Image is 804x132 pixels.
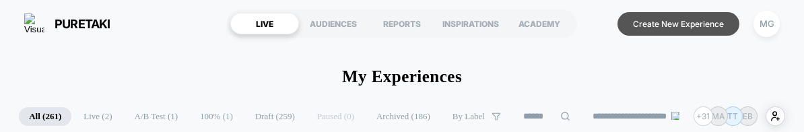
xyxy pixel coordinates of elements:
[366,107,440,126] span: Archived ( 186 )
[749,10,784,38] button: MG
[342,67,462,86] h1: My Experiences
[727,111,738,121] p: TT
[73,107,122,126] span: Live ( 2 )
[436,13,505,34] div: INSPIRATIONS
[368,13,436,34] div: REPORTS
[190,107,243,126] span: 100% ( 1 )
[753,11,780,37] div: MG
[299,13,368,34] div: AUDIENCES
[55,17,110,31] span: puretaki
[617,12,739,36] button: Create New Experience
[24,13,44,34] img: Visually logo
[671,112,679,120] img: end
[743,111,753,121] p: EB
[505,13,574,34] div: ACADEMY
[245,107,305,126] span: Draft ( 259 )
[230,13,299,34] div: LIVE
[453,111,485,122] span: By Label
[125,107,189,126] span: A/B Test ( 1 )
[712,111,725,121] p: MA
[20,13,114,34] button: puretaki
[694,106,713,126] div: + 31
